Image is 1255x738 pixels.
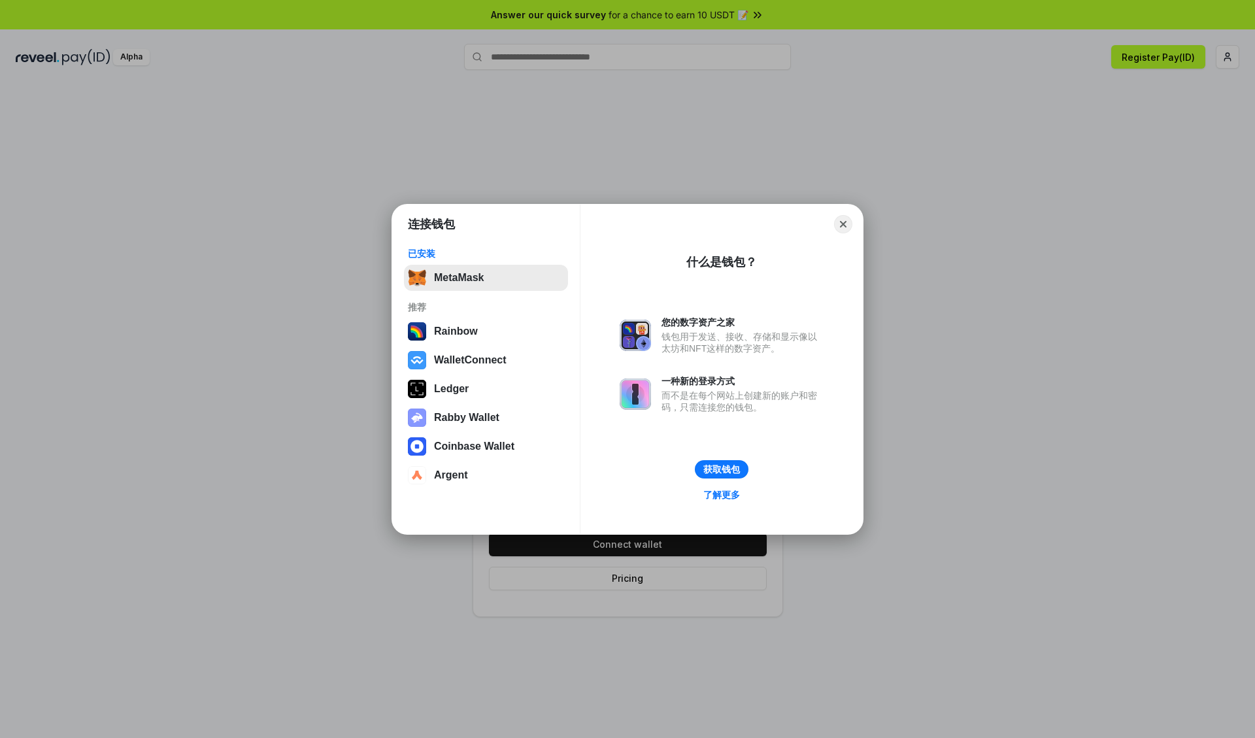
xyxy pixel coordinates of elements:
[404,347,568,373] button: WalletConnect
[408,322,426,341] img: svg+xml,%3Csvg%20width%3D%22120%22%20height%3D%22120%22%20viewBox%3D%220%200%20120%20120%22%20fil...
[703,463,740,475] div: 获取钱包
[434,354,507,366] div: WalletConnect
[408,301,564,313] div: 推荐
[408,409,426,427] img: svg+xml,%3Csvg%20xmlns%3D%22http%3A%2F%2Fwww.w3.org%2F2000%2Fsvg%22%20fill%3D%22none%22%20viewBox...
[404,462,568,488] button: Argent
[404,405,568,431] button: Rabby Wallet
[408,351,426,369] img: svg+xml,%3Csvg%20width%3D%2228%22%20height%3D%2228%22%20viewBox%3D%220%200%2028%2028%22%20fill%3D...
[686,254,757,270] div: 什么是钱包？
[434,272,484,284] div: MetaMask
[408,216,455,232] h1: 连接钱包
[404,318,568,344] button: Rainbow
[661,331,824,354] div: 钱包用于发送、接收、存储和显示像以太坊和NFT这样的数字资产。
[434,441,514,452] div: Coinbase Wallet
[404,376,568,402] button: Ledger
[408,269,426,287] img: svg+xml,%3Csvg%20fill%3D%22none%22%20height%3D%2233%22%20viewBox%3D%220%200%2035%2033%22%20width%...
[434,383,469,395] div: Ledger
[408,466,426,484] img: svg+xml,%3Csvg%20width%3D%2228%22%20height%3D%2228%22%20viewBox%3D%220%200%2028%2028%22%20fill%3D...
[661,316,824,328] div: 您的数字资产之家
[834,215,852,233] button: Close
[434,326,478,337] div: Rainbow
[408,380,426,398] img: svg+xml,%3Csvg%20xmlns%3D%22http%3A%2F%2Fwww.w3.org%2F2000%2Fsvg%22%20width%3D%2228%22%20height%3...
[404,265,568,291] button: MetaMask
[434,412,499,424] div: Rabby Wallet
[703,489,740,501] div: 了解更多
[408,248,564,260] div: 已安装
[661,375,824,387] div: 一种新的登录方式
[408,437,426,456] img: svg+xml,%3Csvg%20width%3D%2228%22%20height%3D%2228%22%20viewBox%3D%220%200%2028%2028%22%20fill%3D...
[404,433,568,460] button: Coinbase Wallet
[661,390,824,413] div: 而不是在每个网站上创建新的账户和密码，只需连接您的钱包。
[695,460,748,478] button: 获取钱包
[434,469,468,481] div: Argent
[695,486,748,503] a: 了解更多
[620,378,651,410] img: svg+xml,%3Csvg%20xmlns%3D%22http%3A%2F%2Fwww.w3.org%2F2000%2Fsvg%22%20fill%3D%22none%22%20viewBox...
[620,320,651,351] img: svg+xml,%3Csvg%20xmlns%3D%22http%3A%2F%2Fwww.w3.org%2F2000%2Fsvg%22%20fill%3D%22none%22%20viewBox...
